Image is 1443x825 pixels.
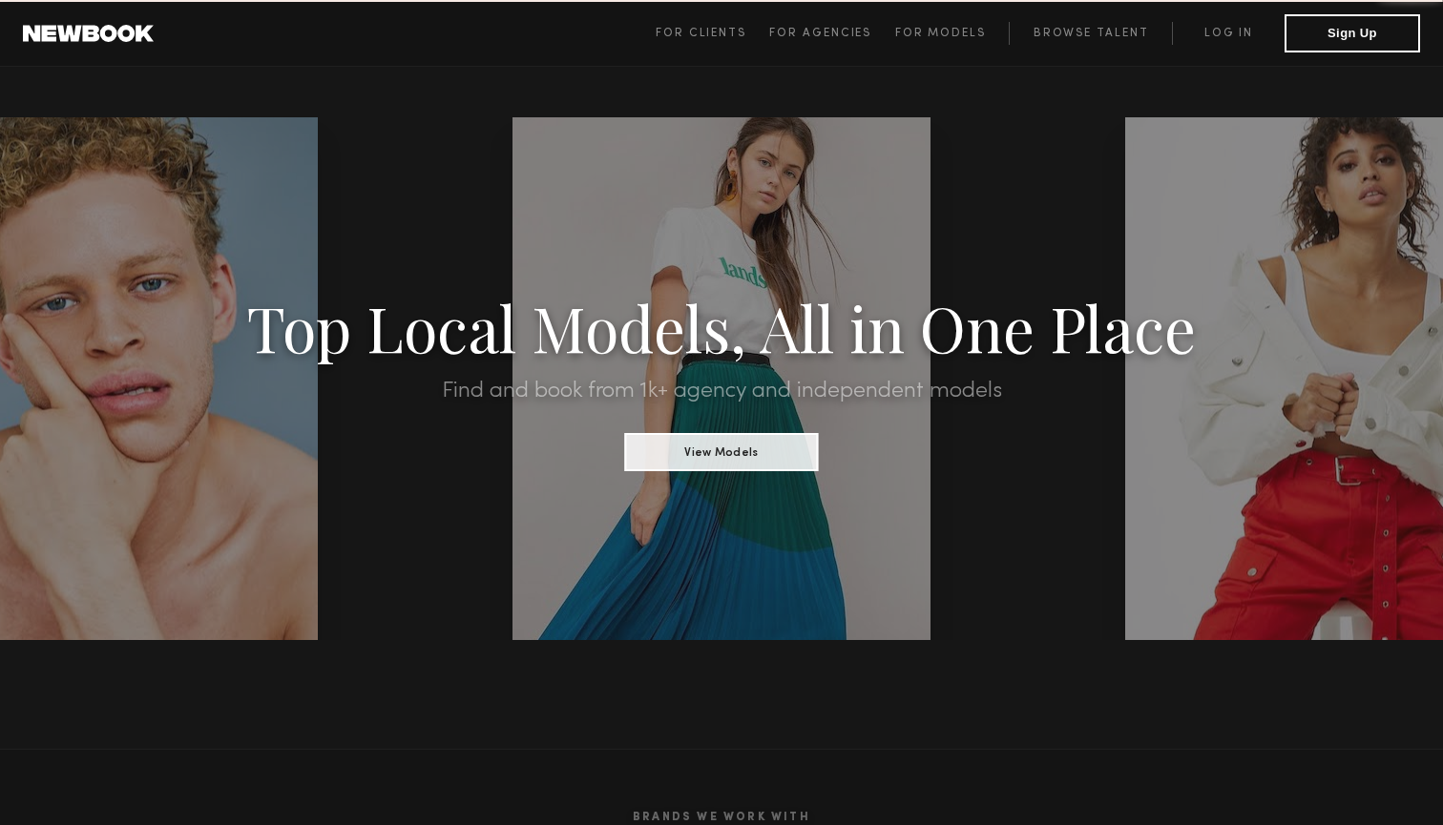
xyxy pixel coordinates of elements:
a: View Models [625,440,819,461]
span: For Agencies [769,28,871,39]
a: For Agencies [769,22,894,45]
a: Browse Talent [1009,22,1172,45]
h1: Top Local Models, All in One Place [108,298,1334,357]
a: For Models [895,22,1010,45]
button: View Models [625,433,819,471]
span: For Models [895,28,986,39]
a: Log in [1172,22,1285,45]
button: Sign Up [1285,14,1420,52]
span: For Clients [656,28,746,39]
a: For Clients [656,22,769,45]
h2: Find and book from 1k+ agency and independent models [108,380,1334,402]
